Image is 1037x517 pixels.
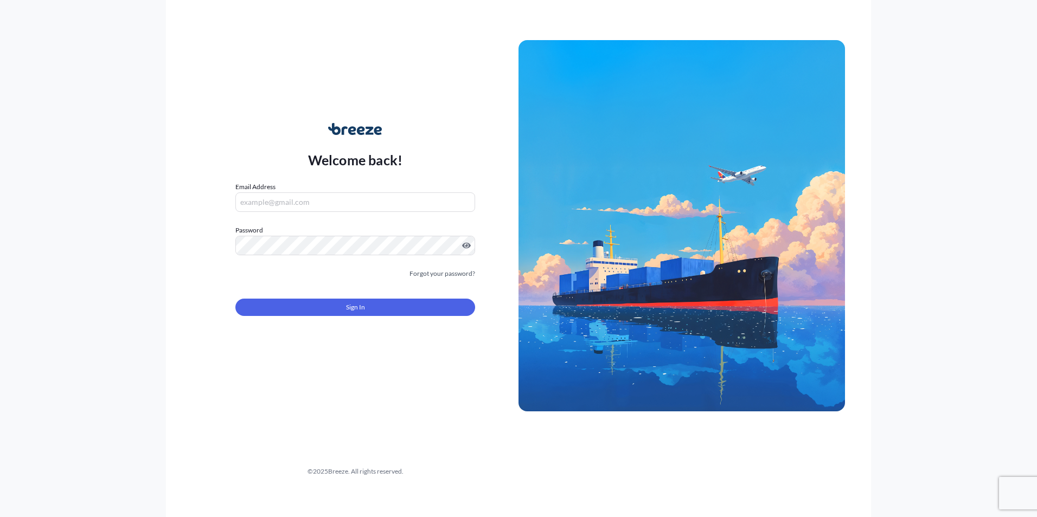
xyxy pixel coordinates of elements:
button: Show password [462,241,471,250]
button: Sign In [235,299,475,316]
input: example@gmail.com [235,192,475,212]
a: Forgot your password? [409,268,475,279]
p: Welcome back! [308,151,403,169]
label: Email Address [235,182,276,192]
div: © 2025 Breeze. All rights reserved. [192,466,518,477]
img: Ship illustration [518,40,845,411]
span: Sign In [346,302,365,313]
label: Password [235,225,475,236]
